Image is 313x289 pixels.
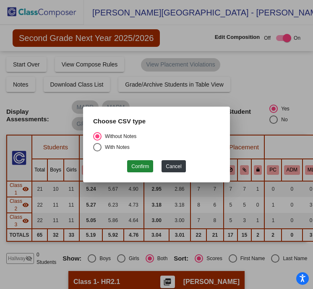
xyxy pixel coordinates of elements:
div: With Notes [102,143,130,151]
mat-radio-group: Select an option [93,132,220,154]
div: Without Notes [102,133,136,140]
label: Choose CSV type [93,117,146,126]
button: Cancel [162,160,185,172]
button: Confirm [127,160,153,172]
